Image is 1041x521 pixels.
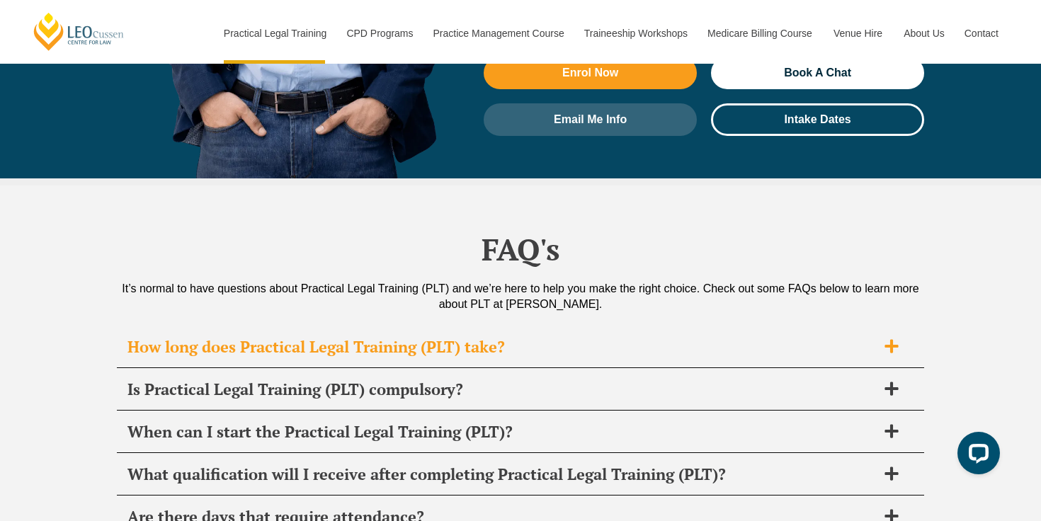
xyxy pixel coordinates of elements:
a: Practical Legal Training [213,3,336,64]
span: Enrol Now [562,67,618,79]
a: Contact [954,3,1009,64]
div: It’s normal to have questions about Practical Legal Training (PLT) and we’re here to help you mak... [117,281,924,312]
a: Traineeship Workshops [574,3,697,64]
h2: Is Practical Legal Training (PLT) compulsory? [127,379,877,399]
a: CPD Programs [336,3,422,64]
h2: FAQ's [117,231,924,267]
a: Email Me Info [484,103,697,136]
a: Book A Chat [711,57,924,89]
a: [PERSON_NAME] Centre for Law [32,11,126,52]
h2: When can I start the Practical Legal Training (PLT)? [127,422,877,442]
a: Enrol Now [484,57,697,89]
a: Intake Dates [711,103,924,136]
span: Intake Dates [784,114,851,125]
a: About Us [893,3,954,64]
iframe: LiveChat chat widget [946,426,1006,486]
a: Medicare Billing Course [697,3,823,64]
a: Practice Management Course [423,3,574,64]
h2: What qualification will I receive after completing Practical Legal Training (PLT)? [127,464,877,484]
h2: How long does Practical Legal Training (PLT) take? [127,337,877,357]
a: Venue Hire [823,3,893,64]
span: Book A Chat [784,67,851,79]
span: Email Me Info [554,114,627,125]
